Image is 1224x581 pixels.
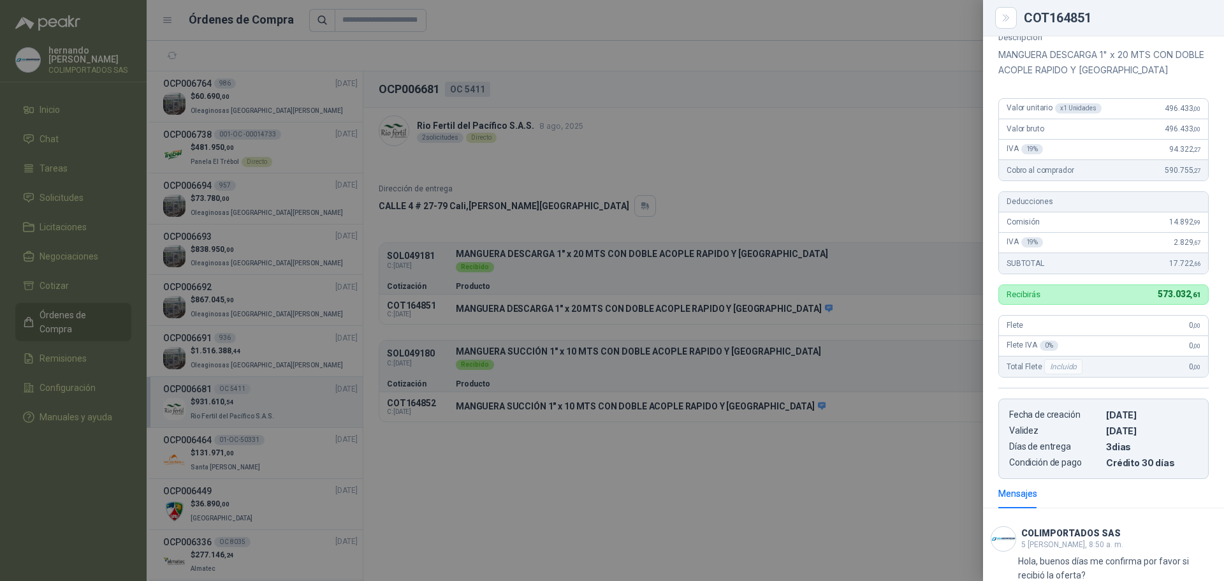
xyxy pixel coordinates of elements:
span: Flete [1007,321,1023,330]
p: Fecha de creación [1009,409,1101,420]
span: Cobro al comprador [1007,166,1074,175]
span: ,00 [1193,105,1200,112]
button: Close [998,10,1014,26]
div: Mensajes [998,487,1037,501]
span: Comisión [1007,217,1040,226]
p: [DATE] [1106,425,1198,436]
span: 5 [PERSON_NAME], 8:50 a. m. [1021,540,1123,549]
span: 0 [1189,362,1200,371]
span: 0 [1189,321,1200,330]
div: 0 % [1040,341,1058,351]
span: Total Flete [1007,359,1085,374]
span: 0 [1189,341,1200,350]
span: 14.892 [1169,217,1200,226]
div: 19 % [1021,237,1044,247]
span: 17.722 [1169,259,1200,268]
span: ,00 [1193,322,1200,329]
span: ,99 [1193,219,1200,226]
span: IVA [1007,144,1043,154]
div: Incluido [1044,359,1082,374]
span: ,27 [1193,146,1200,153]
div: COT164851 [1024,11,1209,24]
p: Crédito 30 días [1106,457,1198,468]
p: 3 dias [1106,441,1198,452]
span: IVA [1007,237,1043,247]
span: SUBTOTAL [1007,259,1044,268]
h3: COLIMPORTADOS SAS [1021,530,1121,537]
p: Días de entrega [1009,441,1101,452]
p: Recibirás [1007,290,1040,298]
span: 94.322 [1169,145,1200,154]
span: Valor bruto [1007,124,1044,133]
span: 496.433 [1165,124,1200,133]
span: ,00 [1193,342,1200,349]
span: 573.032 [1158,289,1200,299]
span: ,67 [1193,239,1200,246]
p: MANGUERA DESCARGA 1" x 20 MTS CON DOBLE ACOPLE RAPIDO Y [GEOGRAPHIC_DATA] [998,47,1209,78]
p: Condición de pago [1009,457,1101,468]
p: Descripción [998,33,1209,42]
p: Validez [1009,425,1101,436]
span: ,00 [1193,364,1200,371]
span: 496.433 [1165,104,1200,113]
span: 590.755 [1165,166,1200,175]
span: Flete IVA [1007,341,1058,351]
span: ,61 [1190,291,1200,299]
div: 19 % [1021,144,1044,154]
img: Company Logo [991,527,1016,551]
span: ,00 [1193,126,1200,133]
div: x 1 Unidades [1055,103,1102,114]
span: Deducciones [1007,197,1053,206]
span: Valor unitario [1007,103,1102,114]
span: 2.829 [1174,238,1200,247]
span: ,27 [1193,167,1200,174]
span: ,66 [1193,260,1200,267]
p: [DATE] [1106,409,1198,420]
